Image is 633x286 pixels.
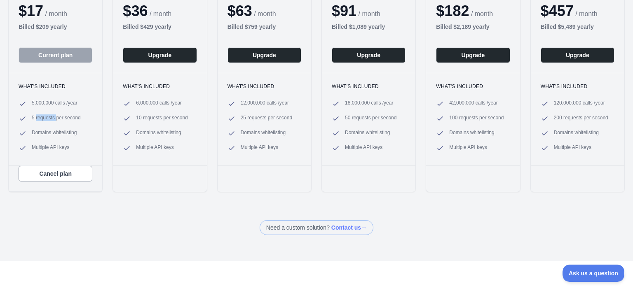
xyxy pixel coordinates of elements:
h3: What's included [541,83,614,90]
span: 50 requests per second [345,114,396,123]
span: 18,000,000 calls / year [345,100,393,108]
h3: What's included [227,83,301,90]
h3: What's included [436,83,510,90]
h3: What's included [332,83,406,90]
span: 100 requests per second [449,114,504,123]
span: 42,000,000 calls / year [449,100,497,108]
iframe: Toggle Customer Support [563,265,625,282]
span: 12,000,000 calls / year [241,100,289,108]
span: 25 requests per second [241,114,292,123]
